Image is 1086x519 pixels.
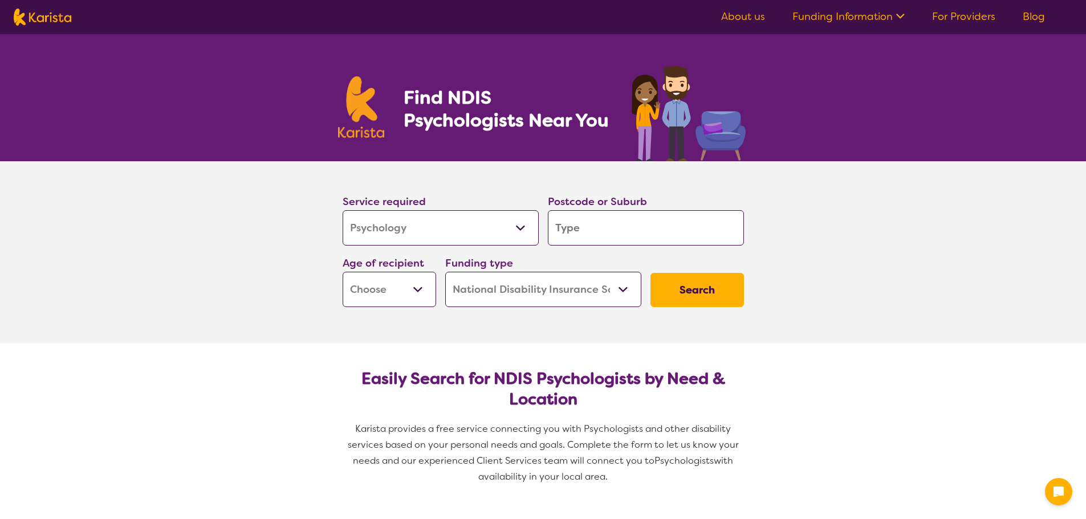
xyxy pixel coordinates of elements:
label: Postcode or Suburb [548,195,647,209]
label: Service required [343,195,426,209]
input: Type [548,210,744,246]
h1: Find NDIS Psychologists Near You [404,86,615,132]
h2: Easily Search for NDIS Psychologists by Need & Location [352,369,735,410]
span: Psychologists [654,455,714,467]
span: Karista provides a free service connecting you with Psychologists and other disability services b... [348,423,741,467]
a: For Providers [932,10,995,23]
img: Karista logo [14,9,71,26]
button: Search [650,273,744,307]
a: Blog [1023,10,1045,23]
img: psychology [628,62,749,161]
label: Funding type [445,256,513,270]
a: About us [721,10,765,23]
label: Age of recipient [343,256,424,270]
img: Karista logo [338,76,385,138]
a: Funding Information [792,10,905,23]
